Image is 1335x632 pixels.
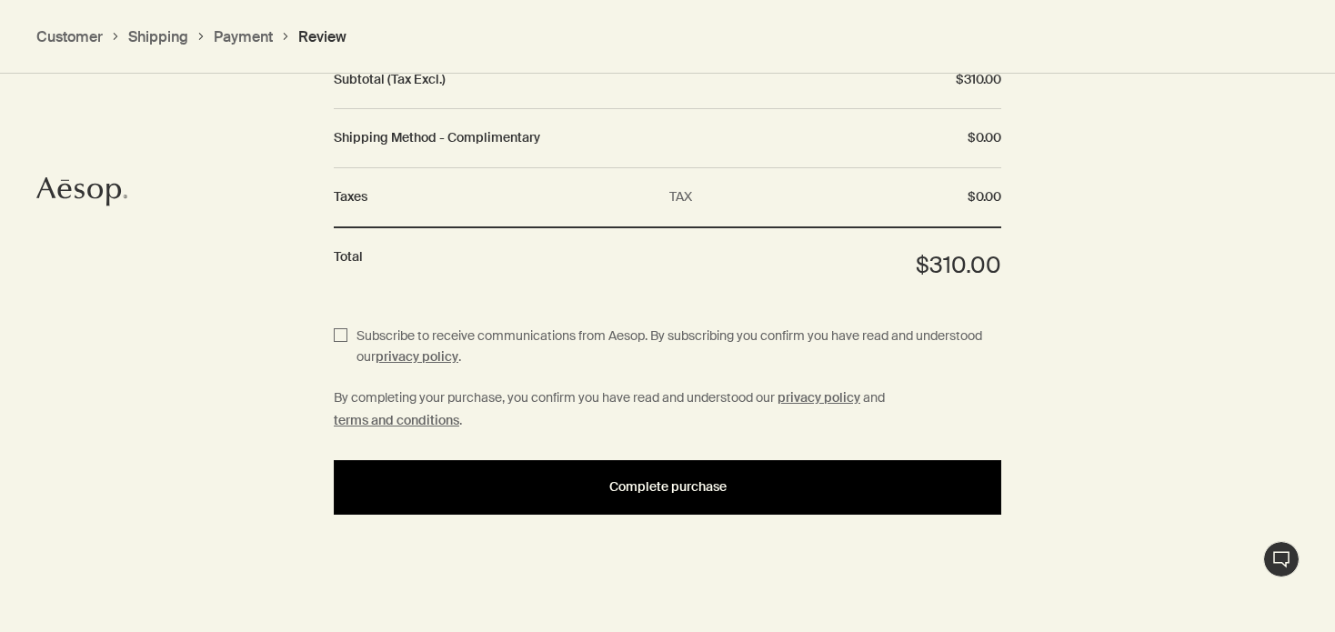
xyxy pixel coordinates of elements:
span: By completing your purchase, you confirm you have read and understood our [334,389,775,406]
button: Shipping [128,27,188,46]
dd: $310.00 [898,246,1001,286]
strong: terms and conditions [334,412,459,428]
dd: TAX [669,186,860,208]
dt: Shipping Method - Complimentary [334,127,913,149]
button: Customer [36,27,103,46]
dt: Taxes [334,186,633,208]
dt: Total [334,246,861,286]
a: privacy policy [376,346,458,369]
strong: privacy policy [376,348,458,365]
span: . [459,412,462,428]
button: Payment [214,27,273,46]
span: Subscribe to receive communications from Aesop. By subscribing you confirm you have read and unde... [356,327,982,366]
a: privacy policy [778,387,860,410]
dd: $310.00 [938,69,1001,91]
a: terms and conditions [334,410,459,433]
dd: $0.00 [949,127,1001,149]
dd: $0.00 [915,186,1001,208]
span: . [458,348,461,365]
button: Live Assistance [1263,541,1300,577]
dt: Subtotal (Tax Excl.) [334,69,901,91]
button: Complete purchase [334,460,1001,515]
span: and [863,389,885,406]
strong: privacy policy [778,389,860,406]
button: Review [298,27,346,46]
span: Complete purchase [609,480,727,494]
